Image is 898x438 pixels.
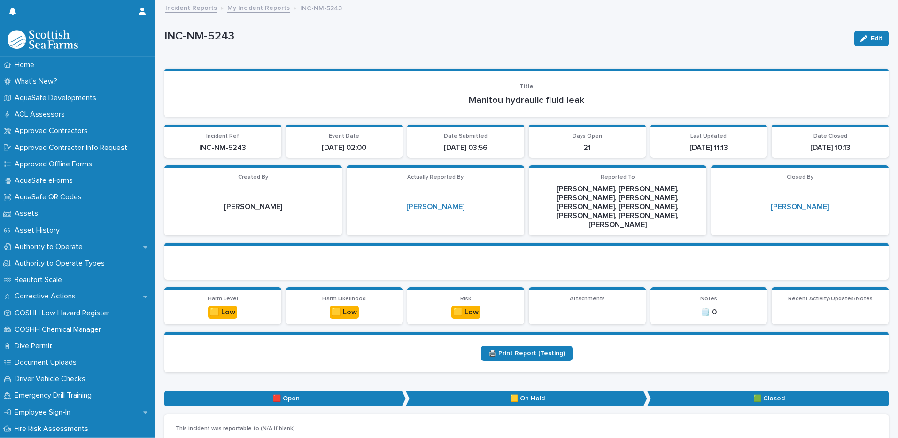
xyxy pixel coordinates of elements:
[238,174,268,180] span: Created By
[570,296,605,302] span: Attachments
[656,308,762,317] p: 🗒️ 0
[11,160,100,169] p: Approved Offline Forms
[700,296,717,302] span: Notes
[444,133,488,139] span: Date Submitted
[11,242,90,251] p: Authority to Operate
[11,358,84,367] p: Document Uploads
[11,391,99,400] p: Emergency Drill Training
[407,174,464,180] span: Actually Reported By
[656,143,762,152] p: [DATE] 11:13
[534,185,701,230] p: [PERSON_NAME], [PERSON_NAME], [PERSON_NAME], [PERSON_NAME], [PERSON_NAME], [PERSON_NAME], [PERSON...
[854,31,889,46] button: Edit
[413,143,519,152] p: [DATE] 03:56
[208,306,237,319] div: 🟨 Low
[11,325,108,334] p: COSHH Chemical Manager
[329,133,359,139] span: Event Date
[11,110,72,119] p: ACL Assessors
[573,133,602,139] span: Days Open
[11,126,95,135] p: Approved Contractors
[11,259,112,268] p: Authority to Operate Types
[871,35,883,42] span: Edit
[206,133,239,139] span: Incident Ref
[164,391,406,407] p: 🟥 Open
[292,143,397,152] p: [DATE] 02:00
[11,375,93,383] p: Driver Vehicle Checks
[330,306,359,319] div: 🟨 Low
[690,133,727,139] span: Last Updated
[170,203,336,211] p: [PERSON_NAME]
[647,391,889,407] p: 🟩 Closed
[11,94,104,102] p: AquaSafe Developments
[787,174,813,180] span: Closed By
[227,2,290,13] a: My Incident Reports
[771,203,829,211] a: [PERSON_NAME]
[11,193,89,202] p: AquaSafe QR Codes
[481,346,573,361] a: 🖨️ Print Report (Testing)
[601,174,635,180] span: Reported To
[11,209,46,218] p: Assets
[451,306,480,319] div: 🟨 Low
[777,143,883,152] p: [DATE] 10:13
[11,226,67,235] p: Asset History
[11,61,42,70] p: Home
[11,275,70,284] p: Beaufort Scale
[11,143,135,152] p: Approved Contractor Info Request
[788,296,873,302] span: Recent Activity/Updates/Notes
[813,133,847,139] span: Date Closed
[460,296,471,302] span: Risk
[11,424,96,433] p: Fire Risk Assessments
[11,408,78,417] p: Employee Sign-In
[11,176,80,185] p: AquaSafe eForms
[300,2,342,13] p: INC-NM-5243
[322,296,366,302] span: Harm Likelihood
[406,391,647,407] p: 🟨 On Hold
[176,94,877,106] p: Manitou hydraulic fluid leak
[170,143,276,152] p: INC-NM-5243
[11,342,60,351] p: Dive Permit
[8,30,78,49] img: bPIBxiqnSb2ggTQWdOVV
[165,2,217,13] a: Incident Reports
[208,296,238,302] span: Harm Level
[11,77,65,86] p: What's New?
[534,143,640,152] p: 21
[488,350,565,357] span: 🖨️ Print Report (Testing)
[11,309,117,318] p: COSHH Low Hazard Register
[519,83,534,90] span: Title
[11,292,83,301] p: Corrective Actions
[176,426,295,431] span: This incident was reportable to (N/A if blank)
[164,30,847,43] p: INC-NM-5243
[406,203,464,211] a: [PERSON_NAME]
